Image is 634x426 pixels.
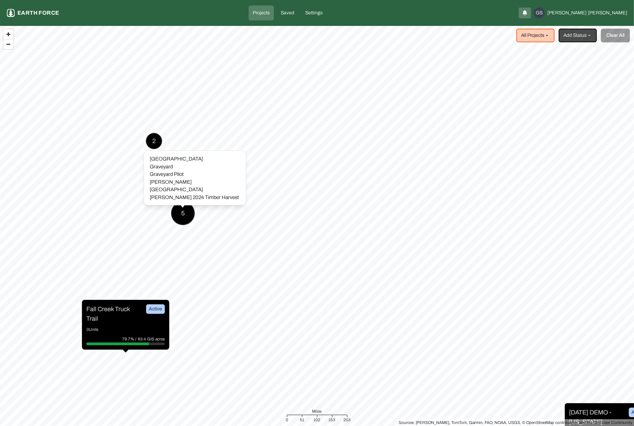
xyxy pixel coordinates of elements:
div: Active [146,304,165,314]
a: Saved [277,5,298,20]
div: Graveyard Pilot [150,170,240,178]
p: 79.7% / [122,336,138,343]
p: 63.4 GIS acres [138,336,165,343]
span: [PERSON_NAME] [547,10,587,16]
span: [PERSON_NAME] [588,10,627,16]
img: earthforce-logo-white-uG4MPadI.svg [7,9,15,17]
div: 0 [286,416,288,423]
p: Earth force [17,9,59,17]
div: Sources: [PERSON_NAME], TomTom, Garmin, FAO, NOAA, USGS, © OpenStreetMap contributors, and the GI... [399,419,632,426]
div: 51 [300,416,304,423]
div: [PERSON_NAME] 2024 Timber Harvest [150,193,240,201]
a: Settings [301,5,327,20]
div: 203 [343,416,351,423]
a: Projects [249,5,274,20]
p: Saved [281,10,294,16]
span: Miles [312,408,322,415]
button: GS[PERSON_NAME][PERSON_NAME] [534,7,627,18]
p: Settings [305,10,323,16]
p: Fall Creek Truck Trail [86,304,137,323]
button: Zoom in [3,29,13,39]
div: Graveyard [150,163,240,170]
button: Add Status [559,29,597,42]
div: 153 [329,416,336,423]
p: Projects [253,10,270,16]
div: [PERSON_NAME][GEOGRAPHIC_DATA] [150,178,240,193]
div: 102 [314,416,321,423]
button: Zoom out [3,39,13,49]
button: Clear All [601,29,630,42]
button: All Projects [516,29,555,42]
button: 5 [171,201,195,225]
div: [GEOGRAPHIC_DATA] [150,155,240,163]
p: 3 Units [86,326,165,333]
button: 2 [146,133,162,149]
div: GS [534,7,545,18]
